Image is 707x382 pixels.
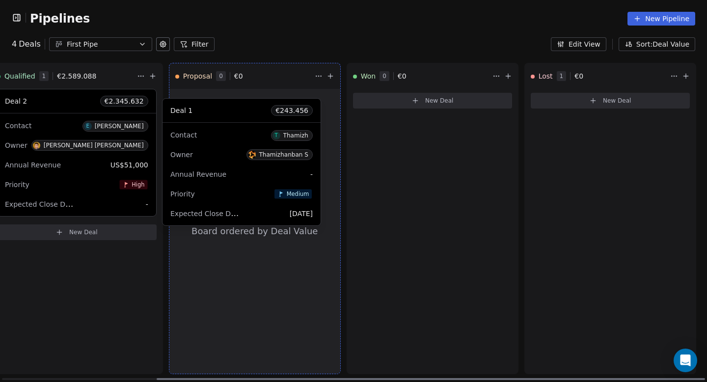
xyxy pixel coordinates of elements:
button: New Deal [531,93,690,109]
span: Priority [170,190,195,198]
button: New Deal [353,93,512,109]
span: Proposal [183,71,212,81]
span: Pipelines [30,12,90,26]
span: Deals [19,38,41,50]
span: [DATE] [290,210,313,218]
span: Priority [5,181,29,189]
span: New Deal [425,97,454,105]
div: [PERSON_NAME] [PERSON_NAME] [44,142,144,149]
span: Annual Revenue [5,161,61,169]
div: Open Intercom Messenger [674,349,697,372]
span: Deal 1 [170,107,192,114]
img: S [33,142,40,149]
button: Edit View [551,37,606,51]
span: Lost [539,71,553,81]
div: Thamizh [283,132,308,139]
span: Expected Close Date [5,199,77,209]
div: Deal 1€243.456ContactTThamizhOwnerTThamizhanban SAnnual Revenue-PriorityMediumExpected Close Date... [162,98,321,226]
button: Sort: Deal Value [619,37,695,51]
span: 1 [39,71,49,81]
span: € 243.456 [275,106,308,115]
div: [PERSON_NAME] [95,123,144,130]
span: 0 [216,71,226,81]
span: € 0 [398,71,407,81]
span: Board ordered by Deal Value [191,225,318,238]
span: - [310,169,313,179]
span: Annual Revenue [170,170,226,178]
span: High [132,181,144,188]
span: Medium [287,190,309,197]
span: € 2.589.088 [57,71,96,81]
div: T [274,132,277,139]
span: € 0 [574,71,583,81]
span: Qualified [4,71,35,81]
div: Thamizhanban S [259,151,308,158]
span: € 2.345.632 [105,96,144,106]
img: T [248,150,256,159]
div: Won0€0 [353,63,490,89]
button: New Pipeline [627,12,695,26]
span: US$51,000 [110,161,148,169]
span: New Deal [603,97,631,105]
span: Owner [170,151,193,159]
span: Won [361,71,376,81]
span: Contact [5,122,31,130]
div: First Pipe [67,39,135,50]
span: € 0 [234,71,243,81]
span: - [146,199,148,209]
div: E [86,122,89,130]
span: Owner [5,141,27,149]
div: 4 [12,38,41,50]
span: Expected Close Date [170,209,242,218]
span: New Deal [69,228,98,236]
span: Deal 2 [5,97,27,105]
span: 0 [380,71,389,81]
div: Proposal0€0 [175,63,313,89]
div: Lost1€0 [531,63,668,89]
span: Contact [170,131,197,139]
button: Filter [174,37,215,51]
span: 1 [557,71,567,81]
